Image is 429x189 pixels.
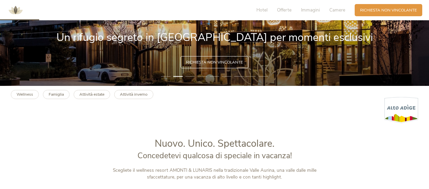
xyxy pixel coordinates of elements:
[5,8,26,12] a: AMONTI & LUNARIS Wellnessresort
[155,137,275,150] span: Nuovo. Unico. Spettacolare.
[360,7,417,13] span: Richiesta non vincolante
[43,90,70,99] a: Famiglia
[11,90,39,99] a: Wellness
[186,60,243,65] span: Richiesta non vincolante
[79,92,104,97] b: Attività estate
[301,7,320,13] span: Immagini
[256,7,268,13] span: Hotel
[114,90,153,99] a: Attività inverno
[49,92,64,97] b: Famiglia
[120,92,148,97] b: Attività inverno
[137,150,292,161] span: Concedetevi qualcosa di speciale in vacanza!
[74,90,110,99] a: Attività estate
[384,97,418,123] img: Alto Adige
[277,7,292,13] span: Offerte
[329,7,345,13] span: Camere
[17,92,33,97] b: Wellness
[102,167,327,181] p: Scegliete il wellness resort AMONTI & LUNARIS nella tradizionale Valle Aurina, una valle dalle mi...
